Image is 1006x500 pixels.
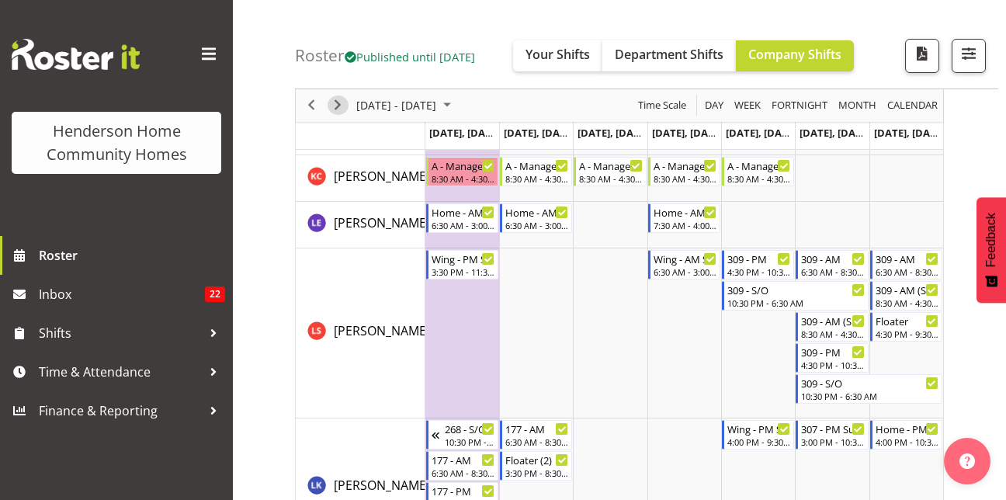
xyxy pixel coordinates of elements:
[874,126,945,140] span: [DATE], [DATE]
[500,451,572,481] div: Lovejot Kaur"s event - Floater (2) Begin From Tuesday, October 28, 2025 at 3:30:00 PM GMT+13:00 E...
[727,297,865,309] div: 10:30 PM - 6:30 AM
[876,328,938,340] div: 4:30 PM - 9:30 PM
[505,421,568,436] div: 177 - AM
[726,126,796,140] span: [DATE], [DATE]
[432,172,494,185] div: 8:30 AM - 4:30 PM
[578,126,648,140] span: [DATE], [DATE]
[500,203,572,233] div: Laura Ellis"s event - Home - AM Support 2 Begin From Tuesday, October 28, 2025 at 6:30:00 AM GMT+...
[636,96,689,116] button: Time Scale
[334,214,430,231] span: [PERSON_NAME]
[836,96,879,116] button: Timeline Month
[295,47,475,64] h4: Roster
[703,96,725,116] span: Day
[654,251,716,266] div: Wing - AM Support 1
[328,96,349,116] button: Next
[296,248,425,418] td: Liezl Sanchez resource
[801,313,864,328] div: 309 - AM (Sat/Sun)
[432,251,494,266] div: Wing - PM Support 1
[505,452,568,467] div: Floater (2)
[977,197,1006,303] button: Feedback - Show survey
[648,203,720,233] div: Laura Ellis"s event - Home - AM Support 3 Begin From Thursday, October 30, 2025 at 7:30:00 AM GMT...
[39,283,205,306] span: Inbox
[602,40,736,71] button: Department Shifts
[432,204,494,220] div: Home - AM Support 2
[39,360,202,384] span: Time & Attendance
[504,126,574,140] span: [DATE], [DATE]
[876,297,938,309] div: 8:30 AM - 4:30 PM
[801,421,864,436] div: 307 - PM Support
[769,96,831,116] button: Fortnight
[334,321,430,340] a: [PERSON_NAME]
[837,96,878,116] span: Month
[727,158,790,173] div: A - Manager
[27,120,206,166] div: Henderson Home Community Homes
[426,420,498,450] div: Lovejot Kaur"s event - 268 - S/O Begin From Sunday, October 26, 2025 at 10:30:00 PM GMT+13:00 End...
[426,203,498,233] div: Laura Ellis"s event - Home - AM Support 2 Begin From Monday, October 27, 2025 at 6:30:00 AM GMT+1...
[505,467,568,479] div: 3:30 PM - 8:30 PM
[801,344,864,359] div: 309 - PM
[796,250,868,280] div: Liezl Sanchez"s event - 309 - AM Begin From Saturday, November 1, 2025 at 6:30:00 AM GMT+13:00 En...
[801,375,938,391] div: 309 - S/O
[800,126,870,140] span: [DATE], [DATE]
[727,251,790,266] div: 309 - PM
[801,359,864,371] div: 4:30 PM - 10:30 PM
[770,96,829,116] span: Fortnight
[345,49,475,64] span: Published until [DATE]
[702,96,727,116] button: Timeline Day
[736,40,854,71] button: Company Shifts
[648,157,720,186] div: Kirsty Crossley"s event - A - Manager Begin From Thursday, October 30, 2025 at 8:30:00 AM GMT+13:...
[334,167,430,186] a: [PERSON_NAME]
[432,266,494,278] div: 3:30 PM - 11:30 PM
[39,399,202,422] span: Finance & Reporting
[432,219,494,231] div: 6:30 AM - 3:00 PM
[876,313,938,328] div: Floater
[324,89,351,122] div: next period
[355,96,438,116] span: [DATE] - [DATE]
[334,214,430,232] a: [PERSON_NAME]
[796,374,942,404] div: Liezl Sanchez"s event - 309 - S/O Begin From Saturday, November 1, 2025 at 10:30:00 PM GMT+13:00 ...
[870,420,942,450] div: Lovejot Kaur"s event - Home - PM Support 2 Begin From Sunday, November 2, 2025 at 4:00:00 PM GMT+...
[952,39,986,73] button: Filter Shifts
[801,266,864,278] div: 6:30 AM - 8:30 AM
[870,250,942,280] div: Liezl Sanchez"s event - 309 - AM Begin From Sunday, November 2, 2025 at 6:30:00 AM GMT+13:00 Ends...
[801,328,864,340] div: 8:30 AM - 4:30 PM
[722,420,794,450] div: Lovejot Kaur"s event - Wing - PM Support 2 Begin From Friday, October 31, 2025 at 4:00:00 PM GMT+...
[301,96,322,116] button: Previous
[727,266,790,278] div: 4:30 PM - 10:30 PM
[722,250,794,280] div: Liezl Sanchez"s event - 309 - PM Begin From Friday, October 31, 2025 at 4:30:00 PM GMT+13:00 Ends...
[351,89,460,122] div: Oct 27 - Nov 02, 2025
[426,451,498,481] div: Lovejot Kaur"s event - 177 - AM Begin From Monday, October 27, 2025 at 6:30:00 AM GMT+13:00 Ends ...
[298,89,324,122] div: previous period
[205,286,225,302] span: 22
[727,172,790,185] div: 8:30 AM - 4:30 PM
[796,420,868,450] div: Lovejot Kaur"s event - 307 - PM Support Begin From Saturday, November 1, 2025 at 3:00:00 PM GMT+1...
[722,281,869,311] div: Liezl Sanchez"s event - 309 - S/O Begin From Friday, October 31, 2025 at 10:30:00 PM GMT+13:00 En...
[722,157,794,186] div: Kirsty Crossley"s event - A - Manager Begin From Friday, October 31, 2025 at 8:30:00 AM GMT+13:00...
[432,467,494,479] div: 6:30 AM - 8:30 AM
[579,158,642,173] div: A - Manager
[870,312,942,342] div: Liezl Sanchez"s event - Floater Begin From Sunday, November 2, 2025 at 4:30:00 PM GMT+13:00 Ends ...
[505,219,568,231] div: 6:30 AM - 3:00 PM
[505,436,568,448] div: 6:30 AM - 8:30 AM
[296,202,425,248] td: Laura Ellis resource
[876,282,938,297] div: 309 - AM (Sat/Sun)
[296,155,425,202] td: Kirsty Crossley resource
[801,251,864,266] div: 309 - AM
[615,46,723,63] span: Department Shifts
[574,157,646,186] div: Kirsty Crossley"s event - A - Manager Begin From Wednesday, October 29, 2025 at 8:30:00 AM GMT+13...
[445,421,494,436] div: 268 - S/O
[876,436,938,448] div: 4:00 PM - 10:30 PM
[732,96,764,116] button: Timeline Week
[727,436,790,448] div: 4:00 PM - 9:30 PM
[432,452,494,467] div: 177 - AM
[648,250,720,280] div: Liezl Sanchez"s event - Wing - AM Support 1 Begin From Thursday, October 30, 2025 at 6:30:00 AM G...
[500,157,572,186] div: Kirsty Crossley"s event - A - Manager Begin From Tuesday, October 28, 2025 at 8:30:00 AM GMT+13:0...
[654,219,716,231] div: 7:30 AM - 4:00 PM
[39,244,225,267] span: Roster
[733,96,762,116] span: Week
[748,46,841,63] span: Company Shifts
[334,476,430,495] a: [PERSON_NAME]
[959,453,975,469] img: help-xxl-2.png
[885,96,941,116] button: Month
[727,282,865,297] div: 309 - S/O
